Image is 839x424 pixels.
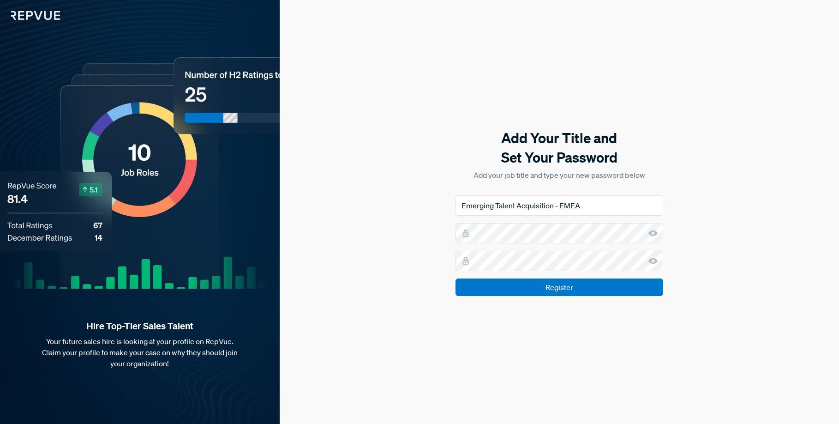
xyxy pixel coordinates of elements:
input: Job Title [455,195,663,216]
strong: Hire Top-Tier Sales Talent [15,320,265,332]
p: Add your job title and type your new password below [455,170,663,181]
input: Register [455,279,663,296]
h5: Add Your Title and Set Your Password [455,128,663,167]
p: Your future sales hire is looking at your profile on RepVue. Claim your profile to make your case... [15,336,265,369]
